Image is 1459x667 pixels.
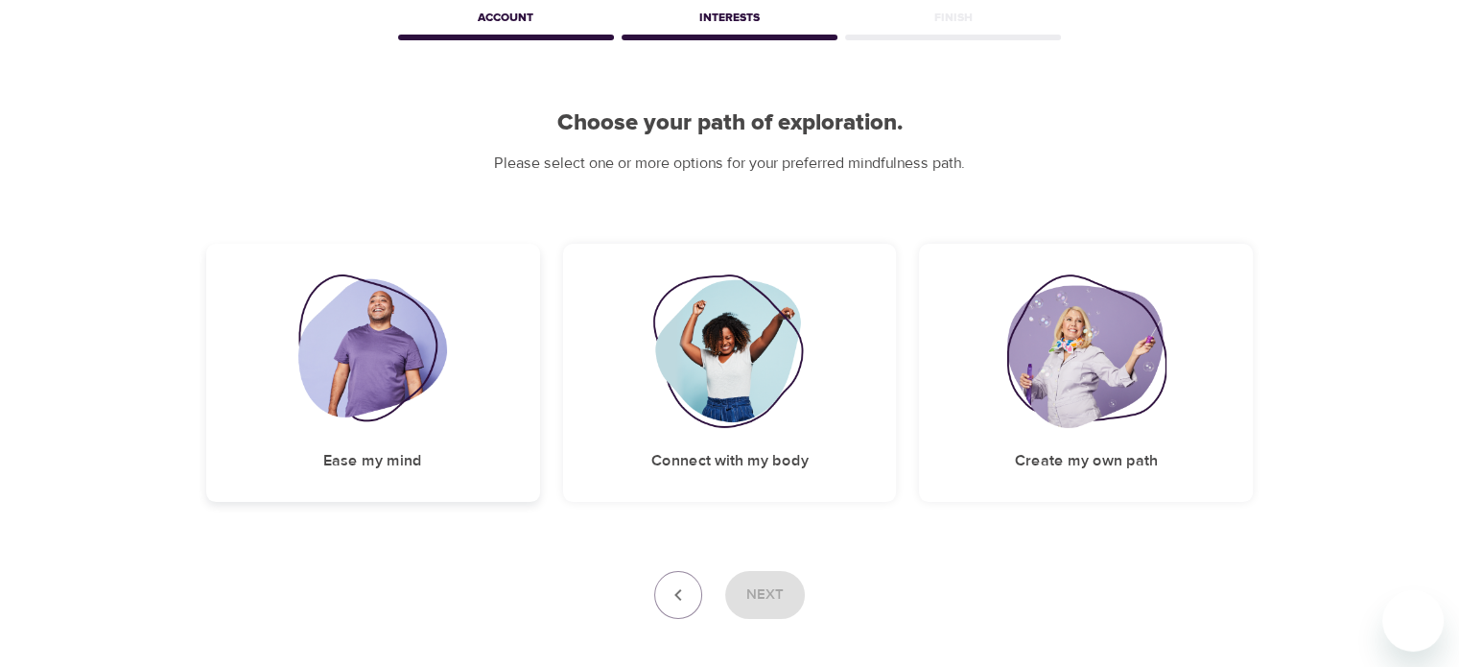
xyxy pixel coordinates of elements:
[323,451,422,471] h5: Ease my mind
[1015,451,1158,471] h5: Create my own path
[919,244,1253,502] div: Create my own pathCreate my own path
[206,244,540,502] div: Ease my mindEase my mind
[563,244,897,502] div: Connect with my bodyConnect with my body
[206,153,1254,175] p: Please select one or more options for your preferred mindfulness path.
[650,451,808,471] h5: Connect with my body
[652,274,808,428] img: Connect with my body
[206,109,1254,137] h2: Choose your path of exploration.
[1006,274,1165,428] img: Create my own path
[1382,590,1444,652] iframe: Button to launch messaging window
[298,274,447,428] img: Ease my mind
